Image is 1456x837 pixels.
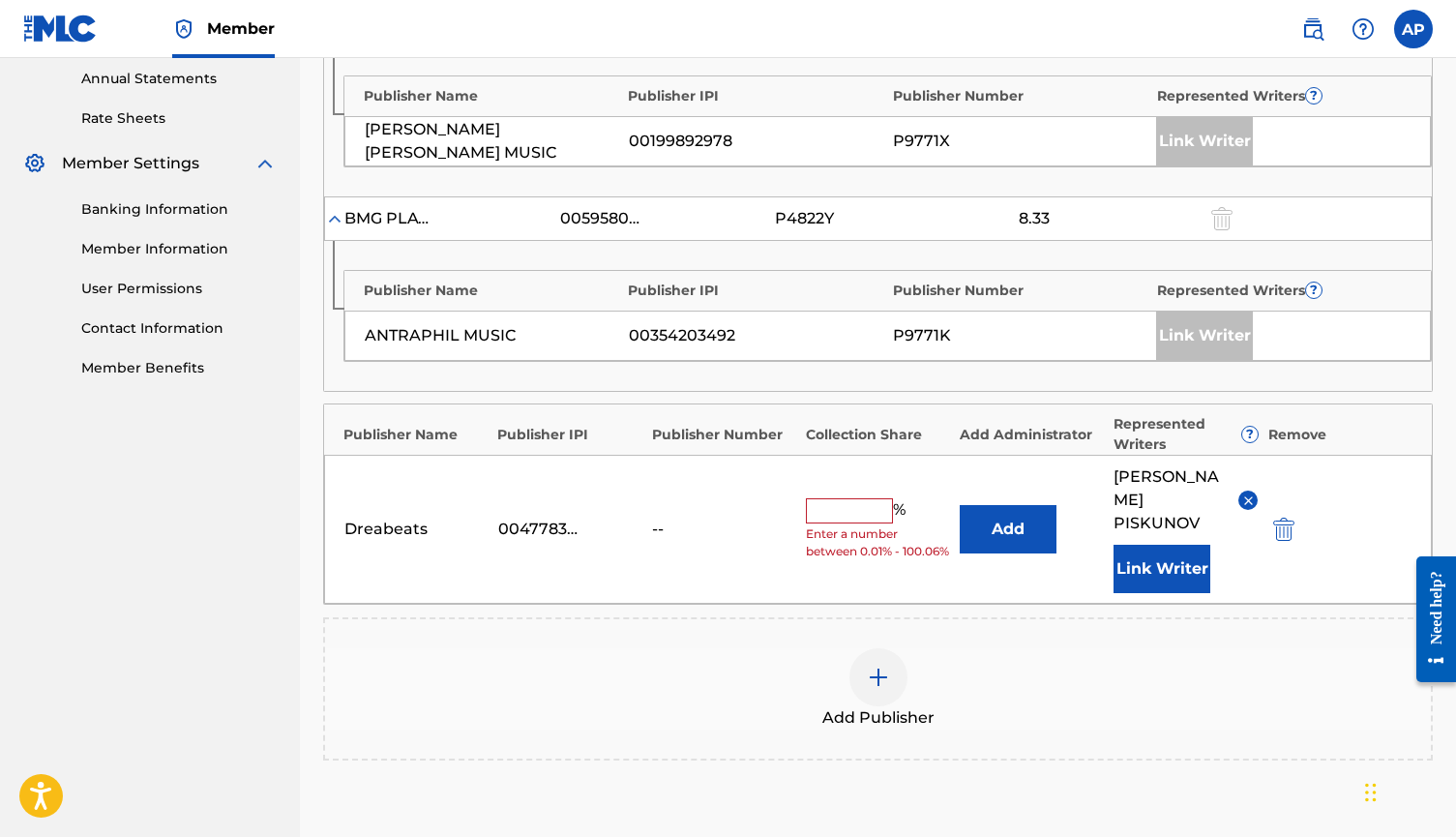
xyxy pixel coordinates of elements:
[1293,10,1332,48] a: Public Search
[1114,414,1258,455] div: Represented Writers
[81,199,277,220] a: Banking Information
[365,118,619,164] div: [PERSON_NAME] [PERSON_NAME] MUSIC
[23,15,98,43] img: MLC Logo
[1365,763,1377,822] div: Drag
[364,281,618,301] div: Publisher Name
[81,318,277,339] a: Contact Information
[628,281,882,301] div: Publisher IPI
[81,279,277,299] a: User Permissions
[867,666,890,689] img: add
[81,358,277,378] a: Member Benefits
[207,17,275,40] span: Member
[62,152,199,175] span: Member Settings
[253,152,277,175] img: expand
[1241,493,1256,508] img: remove-from-list-button
[960,505,1056,553] button: Add
[1301,17,1324,41] img: search
[325,209,344,228] img: expand-cell-toggle
[1157,281,1411,301] div: Represented Writers
[81,108,277,129] a: Rate Sheets
[1157,86,1411,106] div: Represented Writers
[652,425,796,445] div: Publisher Number
[1359,744,1456,837] iframe: Chat Widget
[1306,283,1322,298] span: ?
[806,525,950,560] span: Enter a number between 0.01% - 100.06%
[629,324,883,347] div: 00354203492
[172,17,195,41] img: Top Rightsholder
[822,706,935,730] span: Add Publisher
[343,425,488,445] div: Publisher Name
[893,86,1147,106] div: Publisher Number
[893,498,910,523] span: %
[1402,537,1456,702] iframe: Resource Center
[629,130,883,153] div: 00199892978
[960,425,1104,445] div: Add Administrator
[1114,465,1224,535] span: [PERSON_NAME] PISKUNOV
[893,130,1147,153] div: P9771X
[1306,88,1322,104] span: ?
[1268,425,1412,445] div: Remove
[1273,518,1294,541] img: 12a2ab48e56ec057fbd8.svg
[628,86,882,106] div: Publisher IPI
[81,69,277,89] a: Annual Statements
[1114,545,1210,593] button: Link Writer
[23,152,46,175] img: Member Settings
[365,324,619,347] div: ANTRAPHIL MUSIC
[364,86,618,106] div: Publisher Name
[806,425,950,445] div: Collection Share
[497,425,641,445] div: Publisher IPI
[893,324,1147,347] div: P9771K
[1394,10,1433,48] div: User Menu
[81,239,277,259] a: Member Information
[893,281,1147,301] div: Publisher Number
[1352,17,1375,41] img: help
[1242,427,1258,442] span: ?
[1344,10,1382,48] div: Help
